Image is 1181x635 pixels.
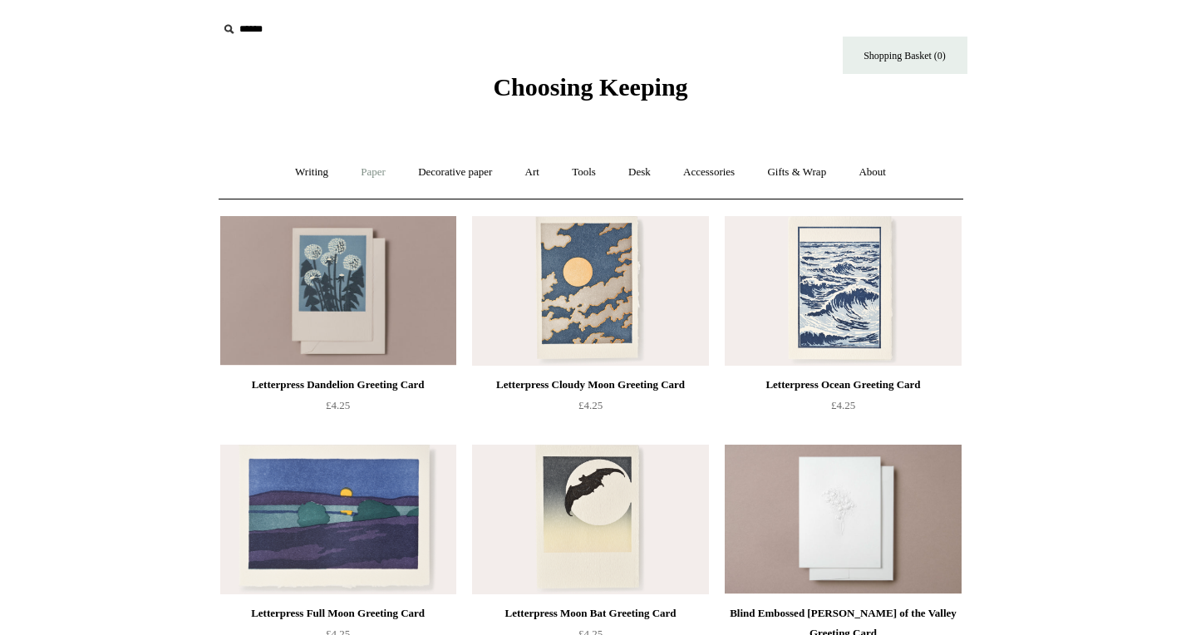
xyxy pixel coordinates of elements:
a: Gifts & Wrap [752,150,841,194]
a: Letterpress Cloudy Moon Greeting Card £4.25 [472,375,708,443]
a: Art [510,150,554,194]
img: Letterpress Cloudy Moon Greeting Card [472,216,708,366]
a: Writing [280,150,343,194]
a: Tools [557,150,611,194]
a: Letterpress Cloudy Moon Greeting Card Letterpress Cloudy Moon Greeting Card [472,216,708,366]
img: Letterpress Full Moon Greeting Card [220,445,456,594]
div: Letterpress Full Moon Greeting Card [224,603,452,623]
img: Blind Embossed Lily of the Valley Greeting Card [725,445,961,594]
span: £4.25 [831,399,855,411]
div: Letterpress Ocean Greeting Card [729,375,957,395]
a: Letterpress Dandelion Greeting Card £4.25 [220,375,456,443]
a: Letterpress Ocean Greeting Card £4.25 [725,375,961,443]
span: Choosing Keeping [493,73,687,101]
a: About [844,150,901,194]
a: Accessories [668,150,750,194]
a: Letterpress Moon Bat Greeting Card Letterpress Moon Bat Greeting Card [472,445,708,594]
a: Paper [346,150,401,194]
img: Letterpress Ocean Greeting Card [725,216,961,366]
a: Letterpress Full Moon Greeting Card Letterpress Full Moon Greeting Card [220,445,456,594]
a: Desk [613,150,666,194]
a: Letterpress Dandelion Greeting Card Letterpress Dandelion Greeting Card [220,216,456,366]
a: Choosing Keeping [493,86,687,98]
div: Letterpress Dandelion Greeting Card [224,375,452,395]
span: £4.25 [578,399,603,411]
span: £4.25 [326,399,350,411]
a: Letterpress Ocean Greeting Card Letterpress Ocean Greeting Card [725,216,961,366]
a: Blind Embossed Lily of the Valley Greeting Card Blind Embossed Lily of the Valley Greeting Card [725,445,961,594]
img: Letterpress Moon Bat Greeting Card [472,445,708,594]
a: Decorative paper [403,150,507,194]
img: Letterpress Dandelion Greeting Card [220,216,456,366]
div: Letterpress Cloudy Moon Greeting Card [476,375,704,395]
a: Shopping Basket (0) [843,37,967,74]
div: Letterpress Moon Bat Greeting Card [476,603,704,623]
